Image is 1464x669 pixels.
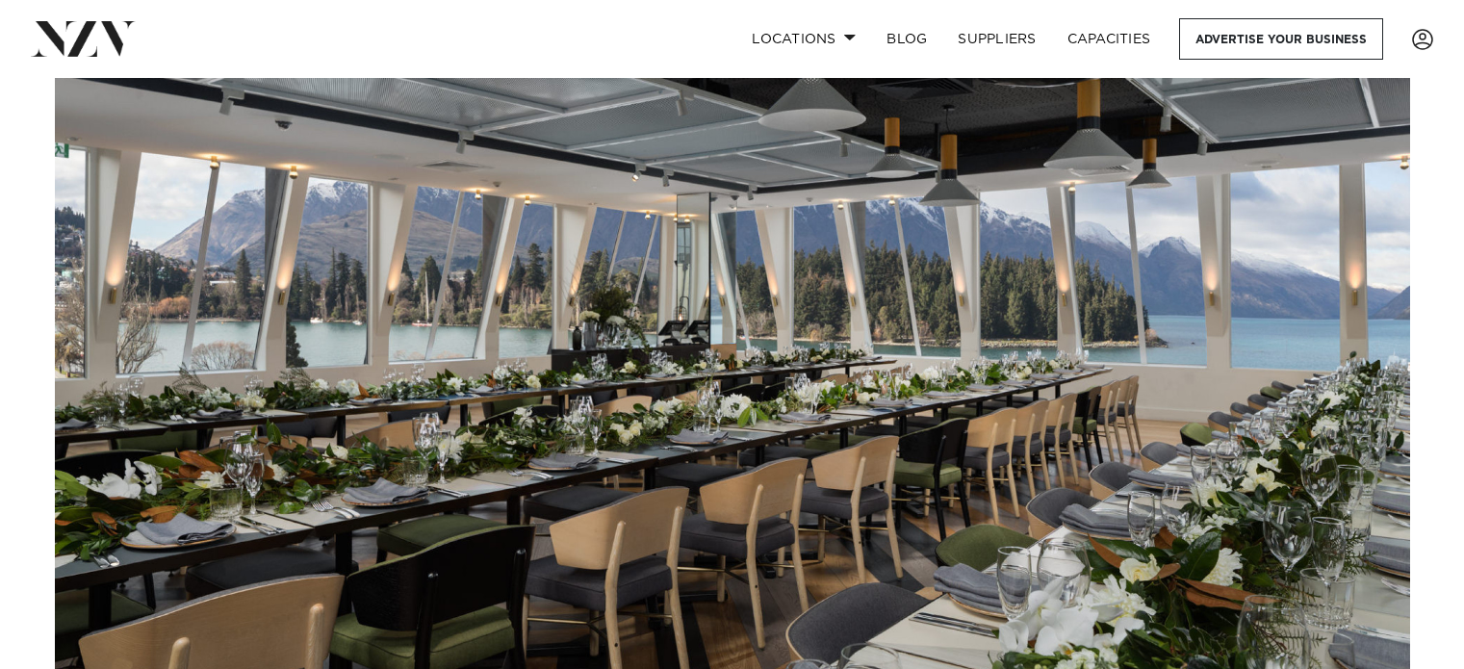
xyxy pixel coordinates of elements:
[1179,18,1383,60] a: Advertise your business
[1052,18,1167,60] a: Capacities
[736,18,871,60] a: Locations
[31,21,136,56] img: nzv-logo.png
[942,18,1051,60] a: SUPPLIERS
[871,18,942,60] a: BLOG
